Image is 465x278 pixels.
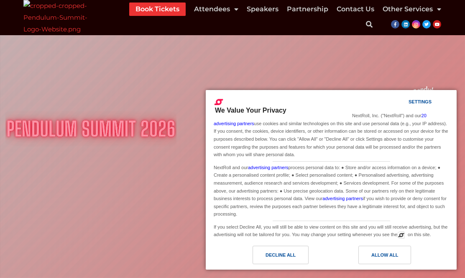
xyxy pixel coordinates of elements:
[287,3,328,16] a: Partnership
[331,246,452,268] a: Allow All
[322,196,363,201] a: advertising partners
[211,246,331,268] a: Decline All
[266,250,296,260] div: Decline All
[212,111,450,159] div: NextRoll, Inc. ("NextRoll") and our use cookies and similar technologies on this site and use per...
[337,3,374,16] a: Contact Us
[129,3,441,16] nav: Menu
[248,165,289,170] a: advertising partners
[212,162,450,219] div: NextRoll and our process personal data to: ● Store and/or access information on a device; ● Creat...
[371,250,398,260] div: Allow All
[215,107,286,114] span: We Value Your Privacy
[361,16,378,33] div: Search
[212,221,450,239] div: If you select Decline All, you will still be able to view content on this site and you will still...
[247,3,278,16] a: Speakers
[214,113,427,126] a: 20 advertising partners
[135,3,179,16] a: Book Tickets
[409,97,432,106] div: Settings
[383,3,441,16] a: Other Services
[394,95,414,111] a: Settings
[194,3,238,16] a: Attendees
